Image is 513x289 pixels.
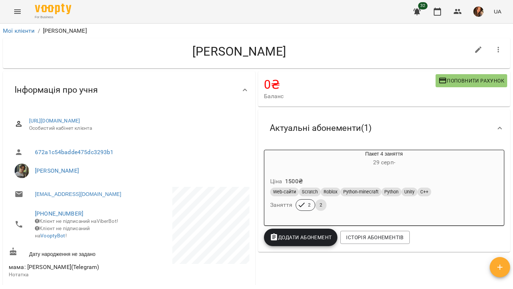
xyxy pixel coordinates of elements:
[321,189,340,195] span: Roblox
[436,74,507,87] button: Поповнити рахунок
[270,189,299,195] span: Web-сайти
[299,189,321,195] span: Scratch
[270,200,293,210] h6: Заняття
[35,149,114,156] a: 672a1c54badde475dc3293b1
[373,159,395,166] span: 29 серп -
[40,233,65,238] a: VooptyBot
[15,164,29,178] img: Зарічний Василь Олегович
[494,8,501,15] span: UA
[401,189,417,195] span: Unity
[381,189,401,195] span: Python
[340,231,409,244] button: Історія абонементів
[29,118,80,124] a: [URL][DOMAIN_NAME]
[285,177,303,186] p: 1500 ₴
[264,229,338,246] button: Додати Абонемент
[264,92,436,101] span: Баланс
[304,202,315,208] span: 2
[270,233,332,242] span: Додати Абонемент
[35,210,83,217] a: [PHONE_NUMBER]
[264,150,504,220] button: Пакет 4 заняття29 серп- Ціна1500₴Web-сайтиScratchRobloxPython-minecraftPythonUnityC++Заняття22
[3,71,255,109] div: Інформація про учня
[38,27,40,35] li: /
[9,264,99,270] span: мама: [PERSON_NAME](Telegram)
[258,109,510,147] div: Актуальні абонементи(1)
[43,27,87,35] p: [PERSON_NAME]
[15,84,98,96] span: Інформація про учня
[491,5,504,18] button: UA
[473,7,484,17] img: ab4009e934c7439b32ac48f4cd77c683.jpg
[340,189,381,195] span: Python-minecraft
[270,176,282,186] h6: Ціна
[9,44,470,59] h4: [PERSON_NAME]
[346,233,404,242] span: Історія абонементів
[438,76,504,85] span: Поповнити рахунок
[418,2,428,9] span: 32
[264,150,504,168] div: Пакет 4 заняття
[417,189,431,195] span: C++
[35,218,118,224] span: Клієнт не підписаний на ViberBot!
[35,225,90,238] span: Клієнт не підписаний на !
[270,123,372,134] span: Актуальні абонементи ( 1 )
[3,27,510,35] nav: breadcrumb
[315,202,326,208] span: 2
[9,3,26,20] button: Menu
[35,190,121,198] a: [EMAIL_ADDRESS][DOMAIN_NAME]
[35,4,71,14] img: Voopty Logo
[9,271,128,278] p: Нотатка
[29,125,244,132] span: Особистий кабінет клієнта
[7,246,129,259] div: Дату народження не задано
[35,167,79,174] a: [PERSON_NAME]
[264,77,436,92] h4: 0 ₴
[3,27,35,34] a: Мої клієнти
[35,15,71,20] span: For Business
